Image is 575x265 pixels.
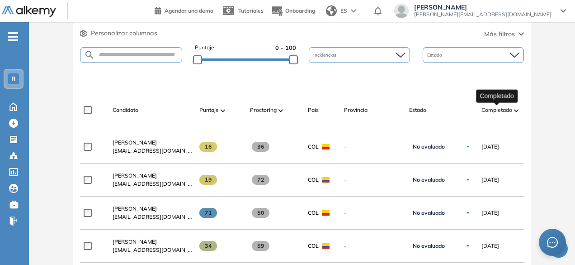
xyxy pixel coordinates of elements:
span: COL [308,209,319,217]
a: Agendar una demo [155,5,213,15]
button: Personalizar columnas [80,29,157,38]
img: Logo [2,6,56,17]
span: [DATE] [481,242,499,250]
span: No evaluado [413,176,445,183]
span: [DATE] [481,209,499,217]
img: SEARCH_ALT [84,49,95,61]
a: [PERSON_NAME] [113,238,192,246]
span: País [308,106,319,114]
span: - [344,209,402,217]
span: Completado [481,106,512,114]
span: [PERSON_NAME][EMAIL_ADDRESS][DOMAIN_NAME] [414,11,551,18]
span: [EMAIL_ADDRESS][DOMAIN_NAME] [113,246,192,254]
button: Más filtros [484,29,524,39]
img: Ícono de flecha [465,144,471,149]
span: - [344,143,402,151]
span: No evaluado [413,209,445,217]
span: Estado [427,52,444,58]
span: 19 [199,175,217,185]
span: Candidato [113,106,138,114]
span: [PERSON_NAME] [113,139,157,146]
img: [missing "en.ARROW_ALT" translation] [514,109,518,112]
span: 50 [252,208,269,218]
span: message [547,237,558,248]
span: No evaluado [413,242,445,250]
span: COL [308,242,319,250]
span: Puntaje [195,43,214,52]
span: Más filtros [484,29,515,39]
i: - [8,36,18,38]
span: 36 [252,142,269,152]
span: Provincia [344,106,368,114]
span: Agendar una demo [165,7,213,14]
span: [PERSON_NAME] [113,172,157,179]
a: [PERSON_NAME] [113,172,192,180]
span: Incidencias [313,52,338,58]
img: COL [322,210,330,216]
img: [missing "en.ARROW_ALT" translation] [221,109,225,112]
span: 72 [252,175,269,185]
span: COL [308,143,319,151]
span: [DATE] [481,143,499,151]
span: [PERSON_NAME] [113,205,157,212]
span: 59 [252,241,269,251]
img: COL [322,243,330,249]
button: Onboarding [271,1,315,21]
span: [DATE] [481,176,499,184]
span: [EMAIL_ADDRESS][DOMAIN_NAME] [113,180,192,188]
span: Estado [409,106,426,114]
span: [EMAIL_ADDRESS][DOMAIN_NAME] [113,147,192,155]
span: 71 [199,208,217,218]
div: Completado [476,89,518,102]
img: Ícono de flecha [465,210,471,216]
img: Ícono de flecha [465,243,471,249]
span: Personalizar columnas [91,29,157,38]
img: Ícono de flecha [465,177,471,183]
div: Estado [423,47,524,63]
a: [PERSON_NAME] [113,139,192,147]
span: 0 - 100 [275,43,296,52]
img: COL [322,177,330,183]
span: Proctoring [250,106,277,114]
span: [PERSON_NAME] [414,4,551,11]
div: Incidencias [309,47,410,63]
img: [missing "en.ARROW_ALT" translation] [278,109,283,112]
span: [PERSON_NAME] [113,238,157,245]
span: No evaluado [413,143,445,150]
span: Puntaje [199,106,219,114]
span: ES [340,7,347,15]
img: arrow [351,9,356,13]
span: - [344,242,402,250]
span: - [344,176,402,184]
img: world [326,5,337,16]
span: R [11,75,16,82]
span: Onboarding [285,7,315,14]
span: Tutoriales [238,7,264,14]
img: COL [322,144,330,149]
span: 34 [199,241,217,251]
span: COL [308,176,319,184]
span: [EMAIL_ADDRESS][DOMAIN_NAME] [113,213,192,221]
a: [PERSON_NAME] [113,205,192,213]
span: 16 [199,142,217,152]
